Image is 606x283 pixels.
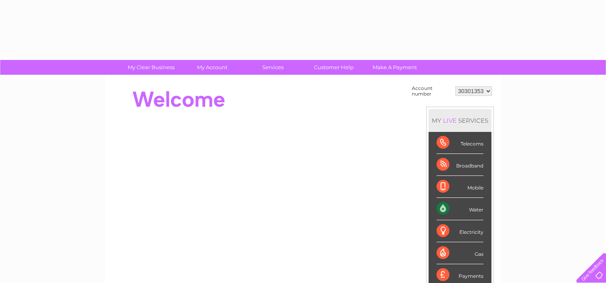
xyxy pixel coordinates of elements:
div: MY SERVICES [429,109,491,132]
a: My Account [179,60,245,75]
div: Broadband [437,154,483,176]
div: LIVE [441,117,458,124]
div: Water [437,198,483,220]
div: Mobile [437,176,483,198]
a: Make A Payment [362,60,428,75]
div: Telecoms [437,132,483,154]
td: Account number [410,84,453,99]
a: My Clear Business [118,60,184,75]
a: Services [240,60,306,75]
div: Gas [437,242,483,264]
a: Customer Help [301,60,367,75]
div: Electricity [437,220,483,242]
